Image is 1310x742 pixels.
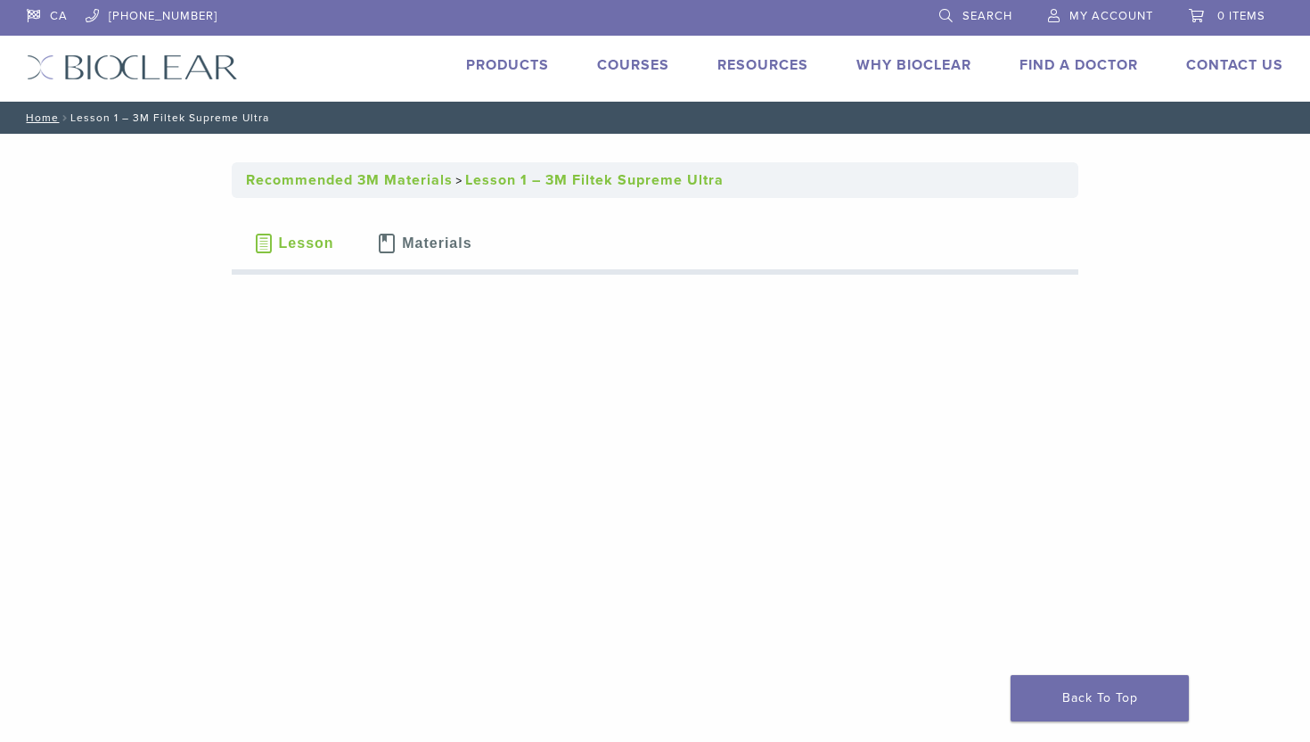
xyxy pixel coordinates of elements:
img: Bioclear [27,54,238,80]
a: Recommended 3M Materials [246,171,453,189]
span: 0 items [1217,9,1265,23]
a: Lesson 1 – 3M Filtek Supreme Ultra [465,171,724,189]
a: Find A Doctor [1019,56,1138,74]
span: My Account [1069,9,1153,23]
span: / [59,113,70,122]
nav: Breadcrumbs [232,162,1078,198]
a: Products [466,56,549,74]
span: Lesson [279,236,334,251]
a: Why Bioclear [856,56,971,74]
span: Search [962,9,1012,23]
span: Materials [402,236,471,251]
nav: Lesson 1 – 3M Filtek Supreme Ultra [13,102,1297,134]
a: Contact Us [1186,56,1283,74]
a: Back To Top [1011,675,1189,721]
a: Home [20,111,59,124]
a: Courses [597,56,669,74]
a: Resources [717,56,808,74]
